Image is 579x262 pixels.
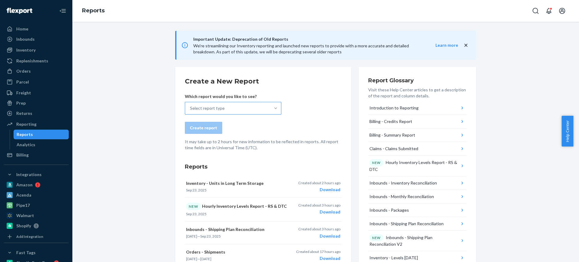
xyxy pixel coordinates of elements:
div: Shopify [16,223,31,229]
a: Analytics [14,140,69,150]
div: Download [298,233,340,239]
button: Close Navigation [57,5,69,17]
button: Inbounds - Shipping Plan Reconciliation[DATE]—Sep 23, 2025Created about 3 hours agoDownload [185,222,342,244]
a: Freight [4,88,69,98]
div: Inbounds - Monthly Reconciliation [369,194,434,200]
p: Hourly Inventory Levels Report - RS & DTC [186,203,288,210]
a: Reports [82,7,105,14]
div: Inventory [16,47,36,53]
div: Pipe17 [16,202,30,208]
p: Created about 3 hours ago [298,226,340,232]
div: Freight [16,90,31,96]
p: — [186,234,288,239]
a: Orders [4,66,69,76]
button: Inbounds - Packages [368,204,467,217]
a: Shopify [4,221,69,231]
button: Learn more [423,42,458,48]
div: Download [298,187,340,193]
div: Acenda [16,192,31,198]
div: Reports [17,131,33,137]
button: Claims - Claims Submitted [368,142,467,156]
a: Billing [4,150,69,160]
a: Acenda [4,190,69,200]
div: Download [298,209,340,215]
a: Inbounds [4,34,69,44]
div: Analytics [17,142,35,148]
button: NEWInbounds - Shipping Plan Reconciliation V2 [368,231,467,251]
div: Billing - Summary Report [369,132,415,138]
button: Billing - Credits Report [368,115,467,128]
div: Billing - Credits Report [369,118,412,125]
div: NEW [186,203,201,210]
button: Open Search Box [530,5,542,17]
div: Replenishments [16,58,48,64]
div: Inbounds - Shipping Plan Reconciliation [369,221,444,227]
button: Fast Tags [4,248,69,257]
time: [DATE] [186,234,197,238]
a: Reporting [4,119,69,129]
button: Create report [185,122,222,134]
h3: Reports [185,163,342,171]
button: NEWHourly Inventory Levels Report - RS & DTCSep 23, 2025Created about 3 hours agoDownload [185,198,342,222]
p: Orders - Shipments [186,249,288,255]
div: Inventory - Levels [DATE] [369,255,418,261]
div: Amazon [16,182,33,188]
div: Hourly Inventory Levels Report - RS & DTC [369,159,460,172]
div: Add Integration [16,234,43,239]
p: Inbounds - Shipping Plan Reconciliation [186,226,288,232]
div: Billing [16,152,29,158]
button: close [463,42,469,49]
p: NEW [372,160,381,165]
time: [DATE] [186,257,197,261]
a: Home [4,24,69,34]
div: Reporting [16,121,36,127]
button: Open account menu [556,5,568,17]
div: Inbounds [16,36,35,42]
p: — [186,256,288,261]
p: Created about 3 hours ago [298,203,340,208]
time: [DATE] [200,257,211,261]
time: Sep 23, 2025 [186,212,207,216]
a: Replenishments [4,56,69,66]
button: Help Center [562,116,573,147]
div: Download [296,255,340,261]
button: Integrations [4,170,69,179]
a: Walmart [4,211,69,220]
p: NEW [372,235,381,240]
p: Created about 17 hours ago [296,249,340,254]
button: Open notifications [543,5,555,17]
span: Important Update: Deprecation of Old Reports [193,36,423,43]
time: Sep 23, 2025 [200,234,221,238]
a: Prep [4,98,69,108]
button: Inbounds - Shipping Plan Reconciliation [368,217,467,231]
div: Orders [16,68,31,74]
img: Flexport logo [7,8,32,14]
div: Home [16,26,28,32]
ol: breadcrumbs [77,2,109,20]
a: Parcel [4,77,69,87]
div: Inbounds - Packages [369,207,409,213]
a: Inventory [4,45,69,55]
button: Introduction to Reporting [368,101,467,115]
div: Claims - Claims Submitted [369,146,418,152]
time: Sep 23, 2025 [186,188,207,192]
h3: Report Glossary [368,77,467,84]
p: It may take up to 2 hours for new information to be reflected in reports. All report time fields ... [185,139,342,151]
button: Billing - Summary Report [368,128,467,142]
div: Inbounds - Shipping Plan Reconciliation V2 [369,234,460,248]
span: We're streamlining our Inventory reporting and launched new reports to provide with a more accura... [193,43,409,54]
div: Prep [16,100,26,106]
p: Inventory - Units in Long Term Storage [186,180,288,186]
div: Create report [190,125,217,131]
button: Inventory - Units in Long Term StorageSep 23, 2025Created about 2 hours agoDownload [185,175,342,198]
div: Returns [16,110,32,116]
a: Add Integration [4,233,69,240]
a: Pipe17 [4,200,69,210]
button: Inbounds - Monthly Reconciliation [368,190,467,204]
h2: Create a New Report [185,77,342,86]
div: Integrations [16,172,42,178]
div: Inbounds - Inventory Reconciliation [369,180,437,186]
div: Walmart [16,213,34,219]
p: Created about 2 hours ago [298,180,340,185]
